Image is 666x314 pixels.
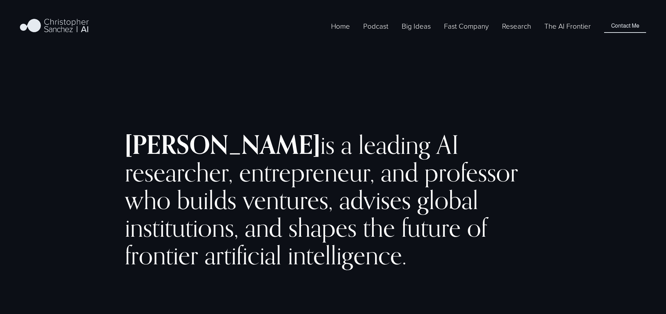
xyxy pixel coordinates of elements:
span: Fast Company [444,21,489,31]
img: Christopher Sanchez | AI [20,17,89,35]
span: Big Ideas [402,21,431,31]
a: Podcast [363,20,388,32]
a: folder dropdown [402,20,431,32]
a: The AI Frontier [544,20,591,32]
strong: [PERSON_NAME] [125,129,320,160]
a: folder dropdown [502,20,531,32]
a: Home [331,20,350,32]
h2: is a leading AI researcher, entrepreneur, and professor who builds ventures, advises global insti... [125,131,541,269]
a: folder dropdown [444,20,489,32]
span: Research [502,21,531,31]
a: Contact Me [604,19,646,33]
